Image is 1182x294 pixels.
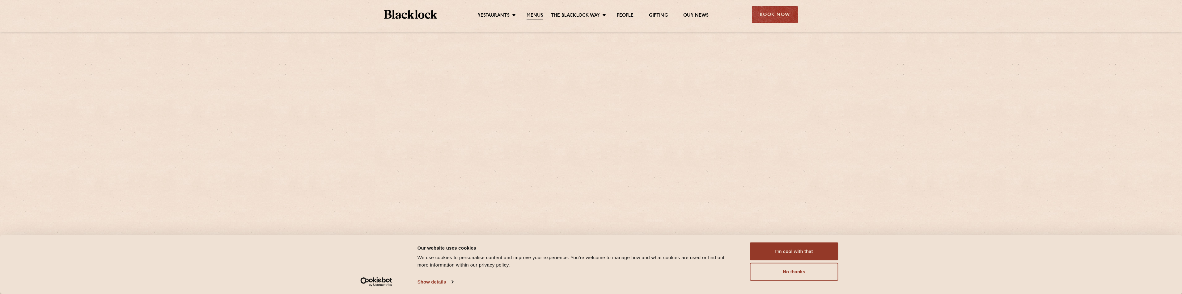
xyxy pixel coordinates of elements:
a: People [617,13,633,19]
button: I'm cool with that [750,242,838,260]
a: Gifting [649,13,667,19]
a: Menus [527,13,543,19]
a: Our News [683,13,709,19]
div: Book Now [752,6,798,23]
button: No thanks [750,263,838,281]
a: Restaurants [477,13,510,19]
a: Usercentrics Cookiebot - opens in a new window [349,277,403,287]
img: BL_Textured_Logo-footer-cropped.svg [384,10,438,19]
a: Show details [417,277,453,287]
a: The Blacklock Way [551,13,600,19]
div: Our website uses cookies [417,244,736,251]
div: We use cookies to personalise content and improve your experience. You're welcome to manage how a... [417,254,736,269]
